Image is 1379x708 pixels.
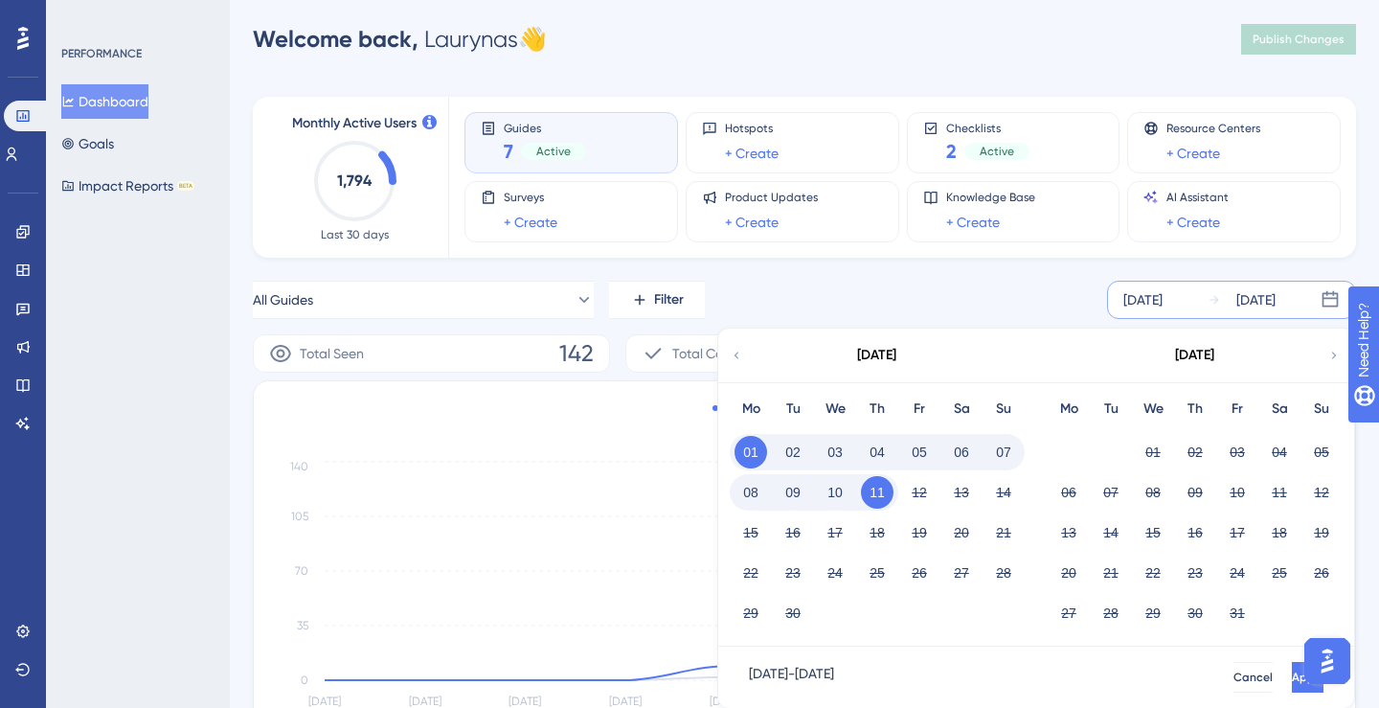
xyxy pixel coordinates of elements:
[1166,190,1229,205] span: AI Assistant
[710,695,742,708] tspan: [DATE]
[1292,670,1323,685] span: Apply
[337,171,373,190] text: 1,794
[295,564,308,578] tspan: 70
[903,557,936,589] button: 26
[1221,597,1254,629] button: 31
[1233,670,1273,685] span: Cancel
[654,288,684,311] span: Filter
[308,695,341,708] tspan: [DATE]
[987,516,1020,549] button: 21
[1095,476,1127,509] button: 07
[819,476,851,509] button: 10
[772,398,814,421] div: Tu
[903,436,936,468] button: 05
[777,436,809,468] button: 02
[725,211,779,234] a: + Create
[987,476,1020,509] button: 14
[300,342,364,365] span: Total Seen
[987,557,1020,589] button: 28
[1166,142,1220,165] a: + Create
[1305,476,1338,509] button: 12
[1090,398,1132,421] div: Tu
[861,476,893,509] button: 11
[1292,662,1323,693] button: Apply
[297,619,308,632] tspan: 35
[1052,476,1085,509] button: 06
[61,84,148,119] button: Dashboard
[321,227,389,242] span: Last 30 days
[1233,662,1273,693] button: Cancel
[819,516,851,549] button: 17
[945,476,978,509] button: 13
[1137,476,1169,509] button: 08
[1221,516,1254,549] button: 17
[1263,557,1296,589] button: 25
[177,181,194,191] div: BETA
[291,510,308,523] tspan: 105
[749,662,834,693] div: [DATE] - [DATE]
[1258,398,1300,421] div: Sa
[1263,516,1296,549] button: 18
[735,557,767,589] button: 22
[1166,211,1220,234] a: + Create
[609,695,642,708] tspan: [DATE]
[1095,597,1127,629] button: 28
[946,121,1029,134] span: Checklists
[1236,288,1276,311] div: [DATE]
[1095,516,1127,549] button: 14
[983,398,1025,421] div: Su
[987,436,1020,468] button: 07
[945,557,978,589] button: 27
[292,112,417,135] span: Monthly Active Users
[1048,398,1090,421] div: Mo
[946,138,957,165] span: 2
[1137,516,1169,549] button: 15
[819,557,851,589] button: 24
[1052,516,1085,549] button: 13
[1216,398,1258,421] div: Fr
[777,516,809,549] button: 16
[672,342,777,365] span: Total Completion
[1137,597,1169,629] button: 29
[1300,398,1343,421] div: Su
[1241,24,1356,55] button: Publish Changes
[1221,557,1254,589] button: 24
[1263,476,1296,509] button: 11
[45,5,120,28] span: Need Help?
[1175,344,1214,367] div: [DATE]
[253,24,547,55] div: Laurynas 👋
[735,436,767,468] button: 01
[819,436,851,468] button: 03
[777,557,809,589] button: 23
[301,674,308,687] tspan: 0
[856,398,898,421] div: Th
[730,398,772,421] div: Mo
[814,398,856,421] div: We
[504,138,513,165] span: 7
[504,211,557,234] a: + Create
[735,597,767,629] button: 29
[1263,436,1296,468] button: 04
[725,142,779,165] a: + Create
[861,436,893,468] button: 04
[1305,516,1338,549] button: 19
[735,476,767,509] button: 08
[1123,288,1163,311] div: [DATE]
[61,46,142,61] div: PERFORMANCE
[1179,557,1211,589] button: 23
[903,516,936,549] button: 19
[1253,32,1345,47] span: Publish Changes
[609,281,705,319] button: Filter
[1179,476,1211,509] button: 09
[1305,436,1338,468] button: 05
[946,190,1035,205] span: Knowledge Base
[1095,557,1127,589] button: 21
[725,190,818,205] span: Product Updates
[1052,557,1085,589] button: 20
[945,436,978,468] button: 06
[1166,121,1260,136] span: Resource Centers
[504,190,557,205] span: Surveys
[559,338,594,369] span: 142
